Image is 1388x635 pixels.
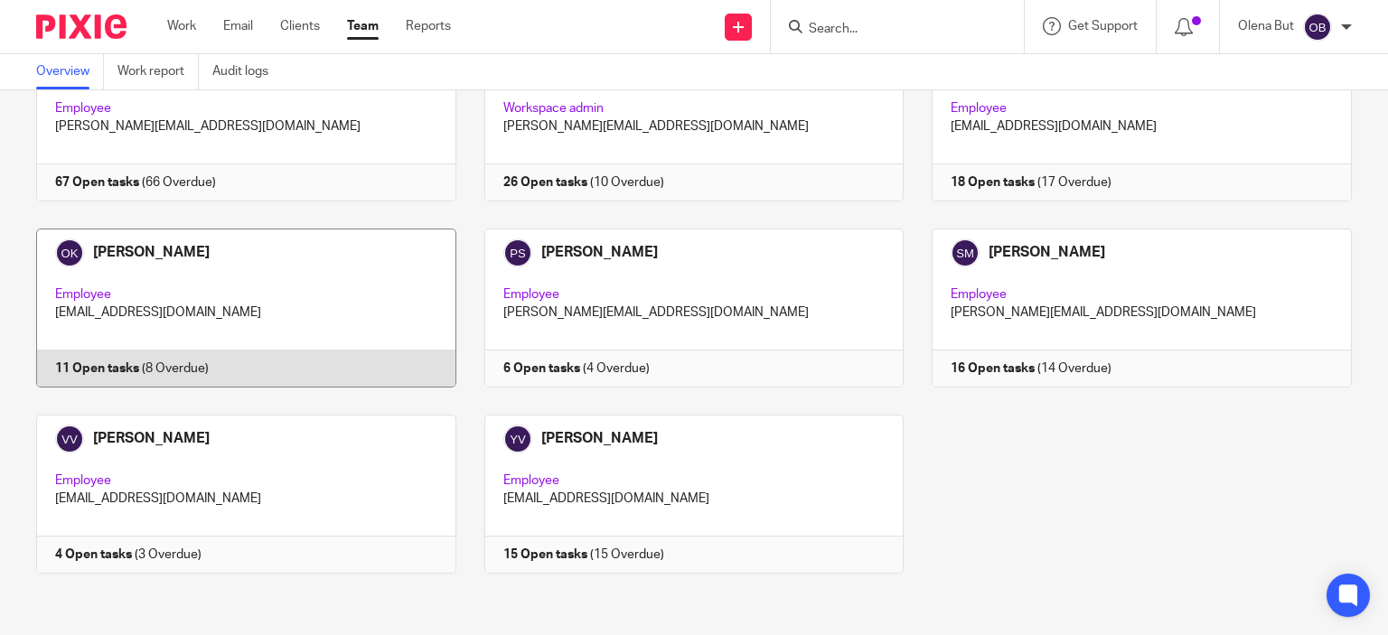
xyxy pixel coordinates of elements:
span: Get Support [1068,20,1138,33]
a: Email [223,17,253,35]
img: svg%3E [1303,13,1332,42]
input: Search [807,22,970,38]
a: Work [167,17,196,35]
a: Team [347,17,379,35]
a: Overview [36,54,104,89]
img: Pixie [36,14,127,39]
a: Reports [406,17,451,35]
a: Clients [280,17,320,35]
a: Audit logs [212,54,282,89]
a: Work report [117,54,199,89]
p: Olena But [1238,17,1294,35]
